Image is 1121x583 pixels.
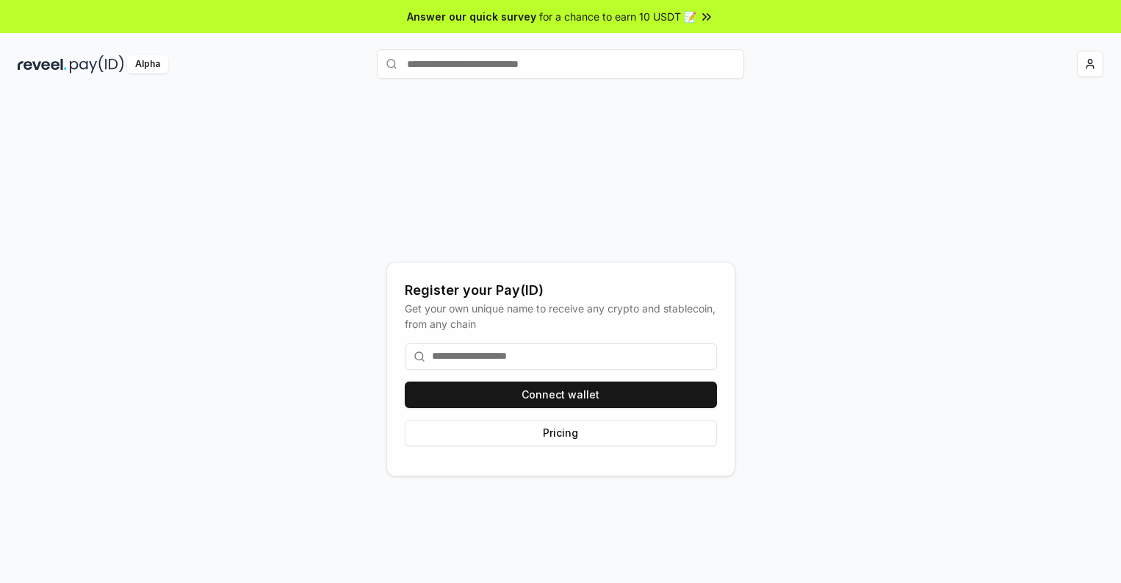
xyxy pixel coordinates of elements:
button: Pricing [405,420,717,446]
img: reveel_dark [18,55,67,74]
div: Register your Pay(ID) [405,280,717,301]
div: Alpha [127,55,168,74]
button: Connect wallet [405,382,717,408]
img: pay_id [70,55,124,74]
span: Answer our quick survey [407,9,536,24]
div: Get your own unique name to receive any crypto and stablecoin, from any chain [405,301,717,332]
span: for a chance to earn 10 USDT 📝 [539,9,696,24]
